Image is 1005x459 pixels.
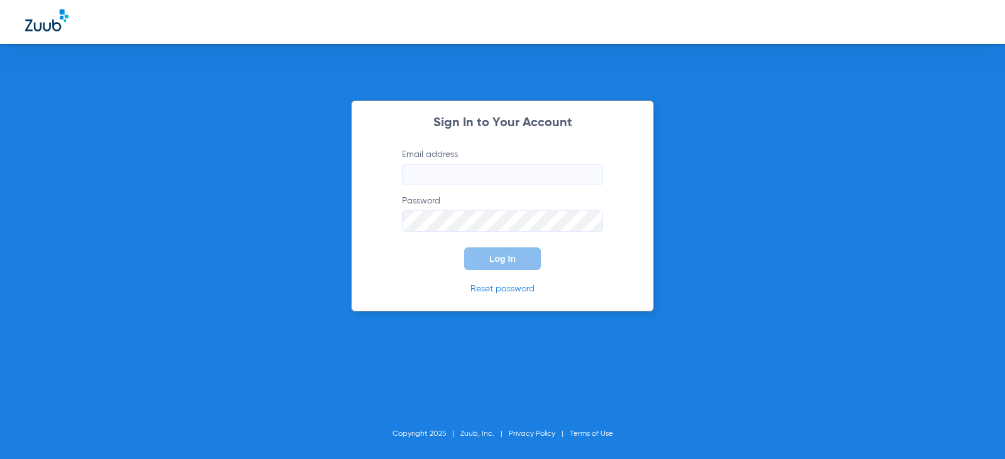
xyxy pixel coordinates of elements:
[470,284,535,293] a: Reset password
[402,195,603,232] label: Password
[509,430,555,438] a: Privacy Policy
[489,254,516,264] span: Log In
[393,428,460,440] li: Copyright 2025
[383,117,622,129] h2: Sign In to Your Account
[402,148,603,185] label: Email address
[570,430,613,438] a: Terms of Use
[402,210,603,232] input: Password
[464,247,541,270] button: Log In
[402,164,603,185] input: Email address
[25,9,68,31] img: Zuub Logo
[460,428,509,440] li: Zuub, Inc.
